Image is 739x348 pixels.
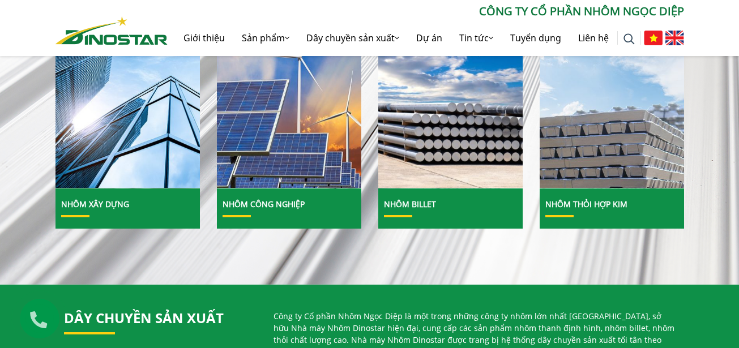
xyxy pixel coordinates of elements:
[223,198,305,209] a: Nhôm Công nghiệp
[665,31,684,45] img: English
[378,12,523,188] a: Nhôm Billet
[55,16,168,45] img: Nhôm Dinostar
[623,33,635,45] img: search
[217,12,361,188] a: Nhôm Công nghiệp
[233,20,298,56] a: Sản phẩm
[539,11,684,188] img: Nhôm Thỏi hợp kim
[55,11,199,188] img: Nhôm Xây dựng
[55,14,168,44] a: Nhôm Dinostar
[168,3,684,20] p: CÔNG TY CỔ PHẦN NHÔM NGỌC DIỆP
[216,11,361,188] img: Nhôm Công nghiệp
[545,198,627,209] a: Nhôm Thỏi hợp kim
[570,20,617,56] a: Liên hệ
[408,20,451,56] a: Dự án
[298,20,408,56] a: Dây chuyền sản xuất
[378,11,522,188] img: Nhôm Billet
[644,31,663,45] img: Tiếng Việt
[502,20,570,56] a: Tuyển dụng
[55,12,200,188] a: Nhôm Xây dựng
[61,198,129,209] a: Nhôm Xây dựng
[540,12,684,188] a: Nhôm Thỏi hợp kim
[384,198,436,209] a: Nhôm Billet
[175,20,233,56] a: Giới thiệu
[64,308,224,327] a: Dây chuyền sản xuất
[451,20,502,56] a: Tin tức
